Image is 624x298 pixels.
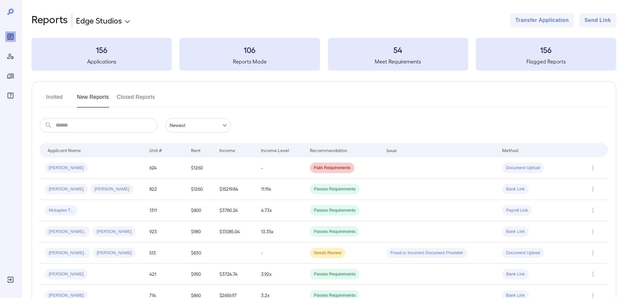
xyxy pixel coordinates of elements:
[144,264,186,285] td: 421
[256,221,305,242] td: 13.35x
[186,221,214,242] td: $980
[144,157,186,179] td: 624
[90,186,133,192] span: [PERSON_NAME]
[186,264,214,285] td: $950
[45,165,88,171] span: [PERSON_NAME]
[214,179,256,200] td: $15219.84
[31,38,616,71] summary: 156Applications106Reports Made54Meet Requirements156Flagged Reports
[214,264,256,285] td: $3724.74
[5,274,16,285] div: Log Out
[93,229,136,235] span: [PERSON_NAME]
[31,58,172,65] h5: Applications
[5,51,16,61] div: Manage Users
[144,221,186,242] td: 923
[77,92,109,108] button: New Reports
[117,92,155,108] button: Closed Reports
[256,179,305,200] td: 11.19x
[588,248,598,258] button: Row Actions
[180,44,320,55] h3: 106
[502,165,544,171] span: Document Upload
[256,242,305,264] td: -
[387,250,467,256] span: Fraud or Incorrect Document Provided
[310,165,354,171] span: Fails Requirements
[186,157,214,179] td: $1260
[310,250,345,256] span: Needs Review
[186,179,214,200] td: $1260
[256,157,305,179] td: -
[144,200,186,221] td: 1311
[588,226,598,237] button: Row Actions
[47,146,81,154] div: Applicant Name
[219,146,235,154] div: Income
[45,271,88,277] span: [PERSON_NAME]
[310,146,347,154] div: Recommendation
[502,186,529,192] span: Bank Link
[476,44,616,55] h3: 156
[588,163,598,173] button: Row Actions
[5,90,16,101] div: FAQ
[31,44,172,55] h3: 156
[180,58,320,65] h5: Reports Made
[502,250,544,256] span: Document Upload
[256,200,305,221] td: 4.73x
[579,13,616,27] button: Send Link
[387,146,397,154] div: Issue
[310,229,359,235] span: Passes Requirements
[45,250,90,256] span: [PERSON_NAME]..
[476,58,616,65] h5: Flagged Reports
[310,207,359,214] span: Passes Requirements
[502,271,529,277] span: Bank Link
[588,184,598,194] button: Row Actions
[165,118,231,132] div: Newest
[149,146,162,154] div: Unit #
[510,13,574,27] button: Transfer Application
[144,179,186,200] td: 822
[5,71,16,81] div: Manage Properties
[40,92,69,108] button: Invited
[214,221,256,242] td: $13085.04
[186,200,214,221] td: $800
[502,229,529,235] span: Bank Link
[186,242,214,264] td: $830
[588,269,598,279] button: Row Actions
[256,264,305,285] td: 3.92x
[31,13,68,27] h2: Reports
[310,271,359,277] span: Passes Requirements
[261,146,289,154] div: Income Level
[310,186,359,192] span: Passes Requirements
[214,200,256,221] td: $3780.24
[76,15,122,26] p: Edge Studios
[45,229,90,235] span: [PERSON_NAME]..
[45,207,78,214] span: Mckaylen T...
[93,250,136,256] span: [PERSON_NAME]
[588,205,598,216] button: Row Actions
[328,58,468,65] h5: Meet Requirements
[144,242,186,264] td: 513
[502,207,532,214] span: Payroll Link
[502,146,518,154] div: Method
[191,146,201,154] div: Rent
[328,44,468,55] h3: 54
[5,31,16,42] div: Reports
[45,186,88,192] span: [PERSON_NAME]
